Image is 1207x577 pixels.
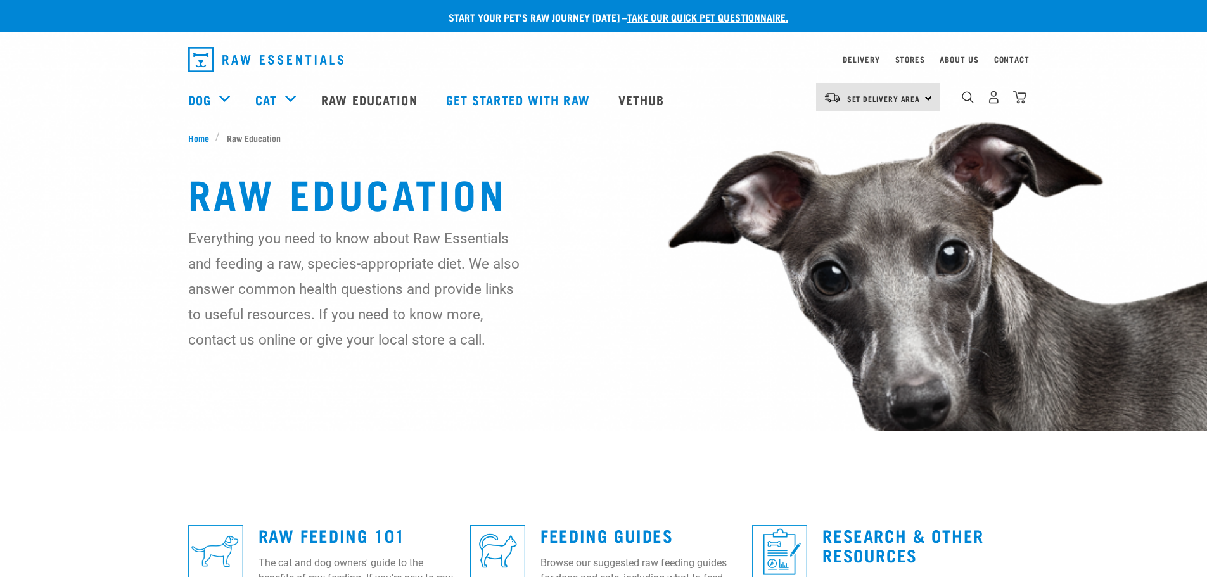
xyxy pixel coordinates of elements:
[188,90,211,109] a: Dog
[987,91,1000,104] img: user.png
[188,131,209,144] span: Home
[843,57,879,61] a: Delivery
[606,74,680,125] a: Vethub
[188,225,521,352] p: Everything you need to know about Raw Essentials and feeding a raw, species-appropriate diet. We ...
[433,74,606,125] a: Get started with Raw
[962,91,974,103] img: home-icon-1@2x.png
[255,90,277,109] a: Cat
[994,57,1030,61] a: Contact
[822,530,984,559] a: Research & Other Resources
[259,530,406,540] a: Raw Feeding 101
[188,170,1019,215] h1: Raw Education
[627,14,788,20] a: take our quick pet questionnaire.
[188,131,1019,144] nav: breadcrumbs
[847,96,921,101] span: Set Delivery Area
[940,57,978,61] a: About Us
[824,92,841,103] img: van-moving.png
[540,530,673,540] a: Feeding Guides
[1013,91,1026,104] img: home-icon@2x.png
[188,47,343,72] img: Raw Essentials Logo
[178,42,1030,77] nav: dropdown navigation
[895,57,925,61] a: Stores
[188,131,216,144] a: Home
[309,74,433,125] a: Raw Education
